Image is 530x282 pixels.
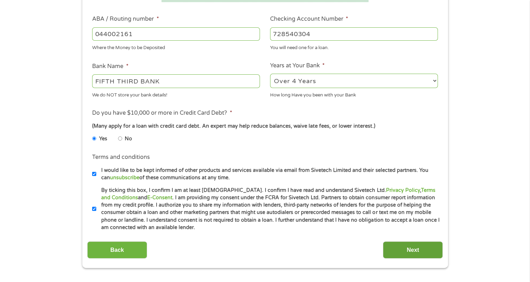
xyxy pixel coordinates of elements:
[270,89,438,99] div: How long Have you been with your Bank
[101,187,435,201] a: Terms and Conditions
[270,15,348,23] label: Checking Account Number
[92,122,438,130] div: (Many apply for a loan with credit card debt. An expert may help reduce balances, waive late fees...
[96,187,440,231] label: By ticking this box, I confirm I am at least [DEMOGRAPHIC_DATA]. I confirm I have read and unders...
[92,154,150,161] label: Terms and conditions
[110,175,139,181] a: unsubscribe
[92,89,260,99] div: We do NOT store your bank details!
[270,42,438,52] div: You will need one for a loan.
[125,135,132,143] label: No
[92,27,260,41] input: 263177916
[270,62,325,69] label: Years at Your Bank
[99,135,107,143] label: Yes
[92,15,159,23] label: ABA / Routing number
[92,63,128,70] label: Bank Name
[147,195,172,201] a: E-Consent
[270,27,438,41] input: 345634636
[96,167,440,182] label: I would like to be kept informed of other products and services available via email from Sivetech...
[92,109,232,117] label: Do you have $10,000 or more in Credit Card Debt?
[92,42,260,52] div: Where the Money to be Deposited
[386,187,420,193] a: Privacy Policy
[383,241,443,258] input: Next
[87,241,147,258] input: Back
